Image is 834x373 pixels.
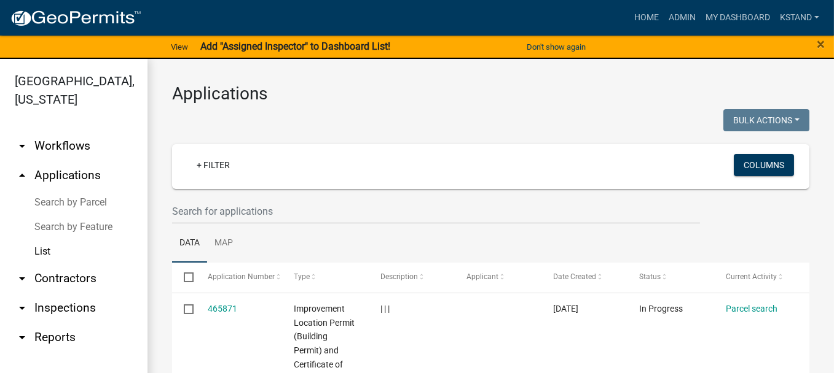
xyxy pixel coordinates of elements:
[817,36,825,53] span: ×
[629,6,664,29] a: Home
[380,304,390,313] span: | | |
[541,263,627,292] datatable-header-cell: Date Created
[553,304,578,313] span: 08/19/2025
[166,37,193,57] a: View
[15,139,30,153] i: arrow_drop_down
[172,263,195,292] datatable-header-cell: Select
[172,224,207,263] a: Data
[455,263,541,292] datatable-header-cell: Applicant
[664,6,701,29] a: Admin
[522,37,591,57] button: Don't show again
[466,272,498,281] span: Applicant
[380,272,418,281] span: Description
[726,272,777,281] span: Current Activity
[701,6,775,29] a: My Dashboard
[775,6,824,29] a: kstand
[172,199,700,224] input: Search for applications
[368,263,455,292] datatable-header-cell: Description
[714,263,800,292] datatable-header-cell: Current Activity
[726,304,777,313] a: Parcel search
[15,330,30,345] i: arrow_drop_down
[723,109,809,131] button: Bulk Actions
[15,168,30,183] i: arrow_drop_up
[15,301,30,315] i: arrow_drop_down
[15,271,30,286] i: arrow_drop_down
[553,272,596,281] span: Date Created
[627,263,714,292] datatable-header-cell: Status
[208,304,237,313] a: 465871
[208,272,275,281] span: Application Number
[200,40,390,52] strong: Add "Assigned Inspector" to Dashboard List!
[817,37,825,52] button: Close
[639,272,661,281] span: Status
[207,224,240,263] a: Map
[294,272,310,281] span: Type
[734,154,794,176] button: Columns
[639,304,683,313] span: In Progress
[282,263,369,292] datatable-header-cell: Type
[195,263,282,292] datatable-header-cell: Application Number
[187,154,240,176] a: + Filter
[172,83,809,104] h3: Applications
